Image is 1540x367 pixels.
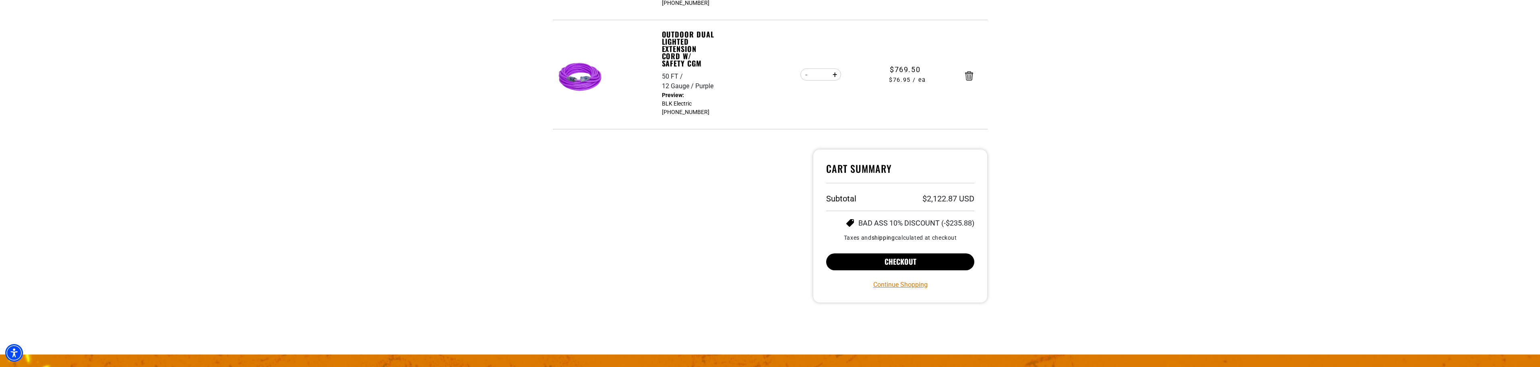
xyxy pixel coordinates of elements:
li: BAD ASS 10% DISCOUNT (-$235.88) [826,218,975,228]
span: $76.95 / ea [864,76,951,85]
small: Taxes and calculated at checkout [826,235,975,241]
button: Checkout [826,253,975,270]
a: Continue Shopping [873,280,928,290]
div: 50 FT [662,72,684,81]
span: $769.50 [890,64,920,75]
div: Accessibility Menu [5,344,23,362]
div: 12 Gauge [662,81,695,91]
p: $2,122.87 USD [922,195,974,203]
input: Quantity for Outdoor Dual Lighted Extension Cord w/ Safety CGM [813,68,829,81]
h4: Cart Summary [826,162,975,183]
img: Purple [556,52,607,103]
dd: BLK Electric [PHONE_NUMBER] [662,91,717,116]
ul: Discount [826,218,975,228]
div: Purple [695,81,713,91]
a: shipping [872,234,895,241]
a: Remove Outdoor Dual Lighted Extension Cord w/ Safety CGM - 50 FT / 12 Gauge / Purple [965,73,973,79]
a: Outdoor Dual Lighted Extension Cord w/ Safety CGM [662,31,717,67]
h3: Subtotal [826,195,856,203]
